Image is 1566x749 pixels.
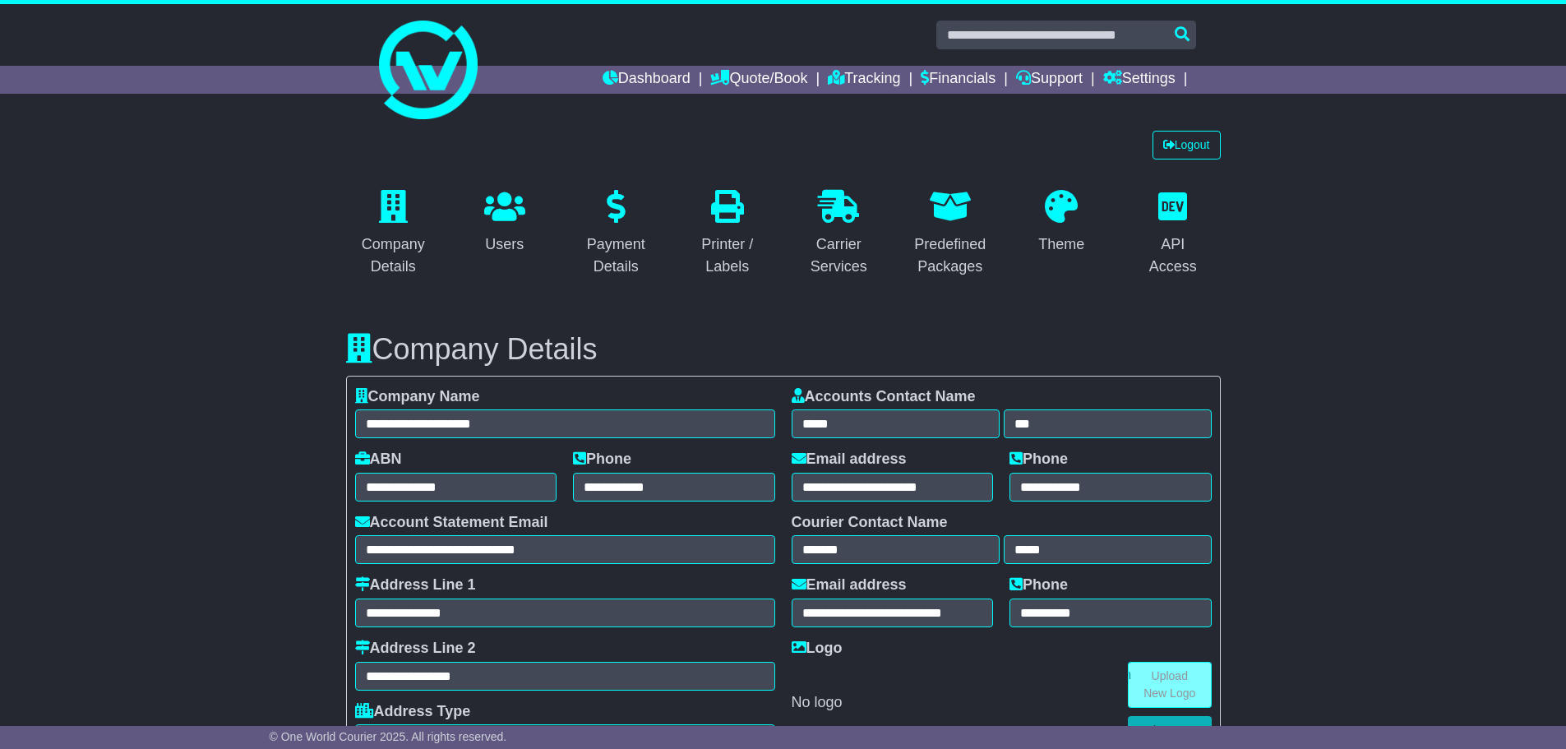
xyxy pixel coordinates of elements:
label: Email address [792,451,907,469]
div: Payment Details [580,233,654,278]
div: Company Details [357,233,431,278]
label: Account Statement Email [355,514,548,532]
span: © One World Courier 2025. All rights reserved. [270,730,507,743]
label: Phone [1009,576,1068,594]
a: Carrier Services [792,184,887,284]
label: Address Line 1 [355,576,476,594]
span: No logo [792,694,843,710]
a: Tracking [828,66,900,94]
label: Accounts Contact Name [792,388,976,406]
label: Courier Contact Name [792,514,948,532]
a: Users [473,184,536,261]
div: Users [484,233,525,256]
label: Phone [573,451,631,469]
label: Address Line 2 [355,640,476,658]
div: Theme [1038,233,1084,256]
a: Financials [921,66,995,94]
label: Phone [1009,451,1068,469]
a: Theme [1028,184,1095,261]
a: Printer / Labels [680,184,775,284]
h3: Company Details [346,333,1221,366]
a: Logout [1153,131,1221,160]
div: Carrier Services [802,233,876,278]
a: Predefined Packages [903,184,998,284]
div: API Access [1136,233,1210,278]
label: Email address [792,576,907,594]
label: ABN [355,451,402,469]
div: Printer / Labels [691,233,765,278]
label: Address Type [355,703,471,721]
a: Settings [1103,66,1176,94]
a: Payment Details [569,184,664,284]
a: Dashboard [603,66,691,94]
a: Company Details [346,184,441,284]
label: Logo [792,640,843,658]
label: Company Name [355,388,480,406]
a: Upload New Logo [1128,662,1212,708]
a: Support [1016,66,1083,94]
a: Quote/Book [710,66,807,94]
div: Predefined Packages [913,233,987,278]
a: API Access [1125,184,1221,284]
